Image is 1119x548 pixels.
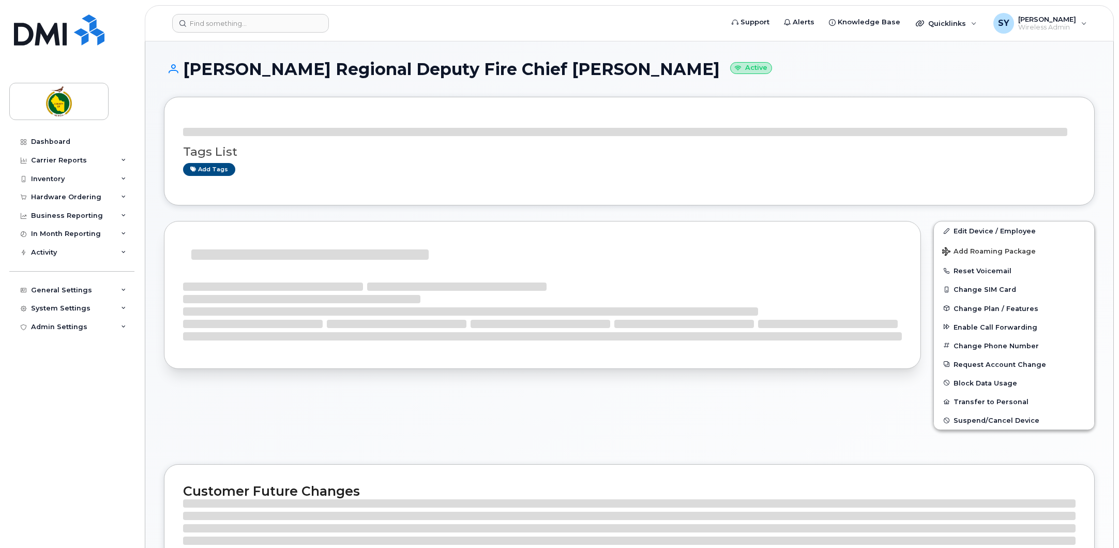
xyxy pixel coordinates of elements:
[934,374,1094,392] button: Block Data Usage
[183,163,235,176] a: Add tags
[954,323,1037,331] span: Enable Call Forwarding
[954,417,1039,424] span: Suspend/Cancel Device
[942,247,1036,257] span: Add Roaming Package
[934,355,1094,374] button: Request Account Change
[730,62,772,74] small: Active
[954,304,1038,312] span: Change Plan / Features
[934,318,1094,336] button: Enable Call Forwarding
[934,392,1094,411] button: Transfer to Personal
[164,60,1095,78] h1: [PERSON_NAME] Regional Deputy Fire Chief [PERSON_NAME]
[934,261,1094,280] button: Reset Voicemail
[934,280,1094,299] button: Change SIM Card
[934,221,1094,240] a: Edit Device / Employee
[934,240,1094,261] button: Add Roaming Package
[183,483,1076,499] h2: Customer Future Changes
[934,411,1094,429] button: Suspend/Cancel Device
[934,299,1094,318] button: Change Plan / Features
[934,336,1094,355] button: Change Phone Number
[183,145,1076,158] h3: Tags List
